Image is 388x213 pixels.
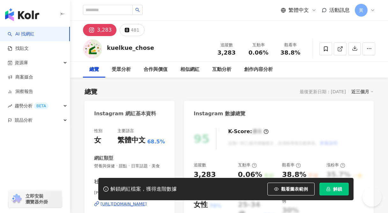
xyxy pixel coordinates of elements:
[212,66,231,73] div: 互動分析
[15,113,33,127] span: 競品分析
[135,8,140,12] span: search
[94,135,101,145] div: 女
[85,87,97,96] div: 總覽
[228,128,269,135] div: K-Score :
[244,66,273,73] div: 創作內容分析
[351,87,374,96] div: 近三個月
[326,162,345,168] div: 漲粉率
[8,190,62,208] a: chrome extension立即安裝 瀏覽器外掛
[94,128,102,134] div: 性別
[110,186,177,193] div: 解鎖網紅檔案，獲得進階數據
[194,200,208,210] div: 女性
[194,170,216,180] div: 3,283
[83,39,102,58] img: KOL Avatar
[249,49,268,56] span: 0.06%
[180,66,199,73] div: 相似網紅
[107,44,154,52] div: kuelkue_chose
[214,42,239,48] div: 追蹤數
[94,155,113,162] div: 網紅類型
[89,66,99,73] div: 總覽
[10,194,23,204] img: chrome extension
[281,186,308,192] span: 觀看圖表範例
[267,183,315,195] button: 觀看圖表範例
[8,104,12,108] span: rise
[319,183,349,195] button: 解鎖
[94,110,156,117] div: Instagram 網紅基本資料
[278,42,302,48] div: 觀看率
[359,7,363,14] span: 黃
[238,170,262,180] div: 0.06%
[326,187,331,191] span: lock
[94,163,165,169] span: 營養與保健 · 甜點 · 日常話題 · 美食
[120,24,145,36] button: 481
[112,66,131,73] div: 受眾分析
[282,170,306,180] div: 38.8%
[147,138,165,145] span: 68.5%
[144,66,168,73] div: 合作與價值
[194,162,206,168] div: 追蹤數
[26,193,48,205] span: 立即安裝 瀏覽器外掛
[300,89,346,94] div: 最後更新日期：[DATE]
[97,26,112,34] div: 3,283
[34,103,48,109] div: BETA
[117,135,145,145] div: 繁體中文
[333,186,342,192] span: 解鎖
[246,42,271,48] div: 互動率
[15,56,28,70] span: 資源庫
[288,7,309,14] span: 繁體中文
[101,201,147,207] div: [URL][DOMAIN_NAME]
[15,99,48,113] span: 趨勢分析
[117,128,134,134] div: 主要語言
[194,110,245,117] div: Instagram 數據總覽
[218,49,236,56] span: 3,283
[329,7,350,13] span: 活動訊息
[282,162,301,168] div: 觀看率
[280,49,300,56] span: 38.8%
[5,8,39,21] img: logo
[8,45,29,52] a: 找貼文
[8,74,33,80] a: 商案媒合
[131,26,139,34] div: 481
[8,31,34,37] a: searchAI 找網紅
[238,162,257,168] div: 互動率
[8,88,33,95] a: 洞察報告
[94,201,165,207] a: [URL][DOMAIN_NAME]
[83,24,116,36] button: 3,283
